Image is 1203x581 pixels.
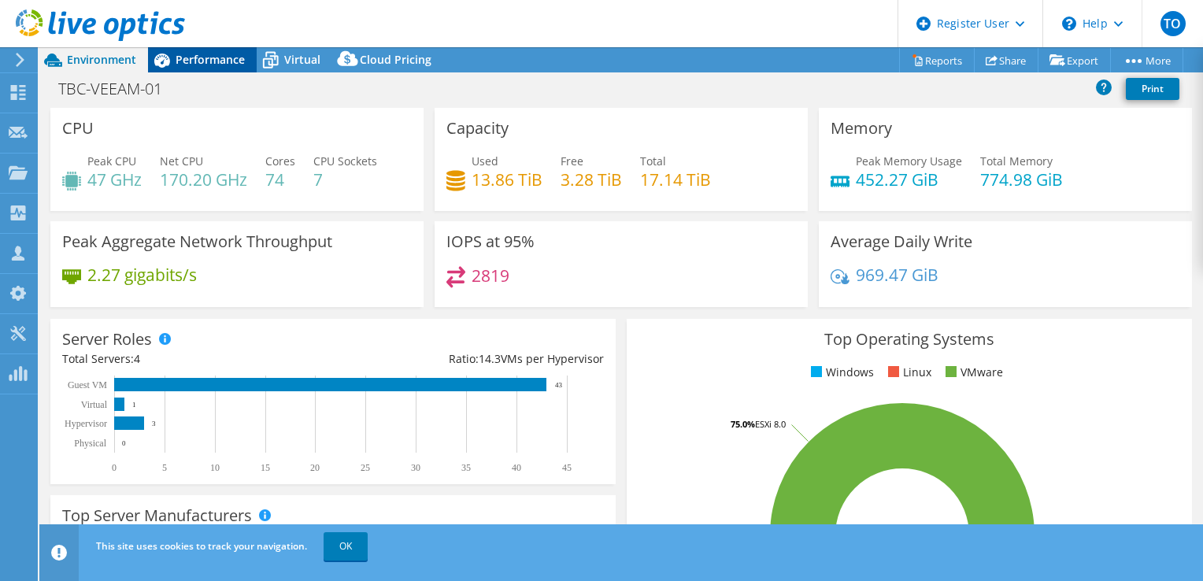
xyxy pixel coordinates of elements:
h4: 47 GHz [87,171,142,188]
text: 20 [310,462,320,473]
h4: 7 [313,171,377,188]
h4: 774.98 GiB [980,171,1063,188]
span: CPU Sockets [313,154,377,168]
text: 5 [162,462,167,473]
li: VMware [942,364,1003,381]
tspan: ESXi 8.0 [755,418,786,430]
span: Peak Memory Usage [856,154,962,168]
a: Print [1126,78,1179,100]
a: More [1110,48,1183,72]
div: Ratio: VMs per Hypervisor [333,350,604,368]
text: Guest VM [68,379,107,390]
h4: 17.14 TiB [640,171,711,188]
span: Used [472,154,498,168]
text: Physical [74,438,106,449]
h1: TBC-VEEAM-01 [51,80,187,98]
text: 0 [122,439,126,447]
h3: Average Daily Write [831,233,972,250]
h4: 452.27 GiB [856,171,962,188]
text: 35 [461,462,471,473]
a: Reports [899,48,975,72]
span: Net CPU [160,154,203,168]
span: Total Memory [980,154,1053,168]
h3: Capacity [446,120,509,137]
span: This site uses cookies to track your navigation. [96,539,307,553]
span: TO [1160,11,1186,36]
a: OK [324,532,368,561]
span: Total [640,154,666,168]
h3: IOPS at 95% [446,233,535,250]
text: 15 [261,462,270,473]
text: 3 [152,420,156,427]
span: 14.3 [479,351,501,366]
text: 10 [210,462,220,473]
li: Linux [884,364,931,381]
a: Export [1038,48,1111,72]
span: Cloud Pricing [360,52,431,67]
span: Peak CPU [87,154,136,168]
h3: Server Roles [62,331,152,348]
text: 43 [555,381,563,389]
text: Hypervisor [65,418,107,429]
span: Environment [67,52,136,67]
h4: 170.20 GHz [160,171,247,188]
tspan: 75.0% [731,418,755,430]
h3: Memory [831,120,892,137]
h4: 969.47 GiB [856,266,938,283]
text: Virtual [81,399,108,410]
h4: 3.28 TiB [561,171,622,188]
svg: \n [1062,17,1076,31]
text: 25 [361,462,370,473]
span: Cores [265,154,295,168]
h4: 74 [265,171,295,188]
text: 45 [562,462,572,473]
h3: CPU [62,120,94,137]
h4: 2819 [472,267,509,284]
text: 1 [132,401,136,409]
text: 40 [512,462,521,473]
span: 4 [134,351,140,366]
text: 0 [112,462,117,473]
span: Performance [176,52,245,67]
h3: Peak Aggregate Network Throughput [62,233,332,250]
h4: 2.27 gigabits/s [87,266,197,283]
li: Windows [807,364,874,381]
span: Free [561,154,583,168]
h3: Top Server Manufacturers [62,507,252,524]
span: Virtual [284,52,320,67]
h4: 13.86 TiB [472,171,542,188]
text: 30 [411,462,420,473]
div: Total Servers: [62,350,333,368]
a: Share [974,48,1038,72]
h3: Top Operating Systems [639,331,1180,348]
